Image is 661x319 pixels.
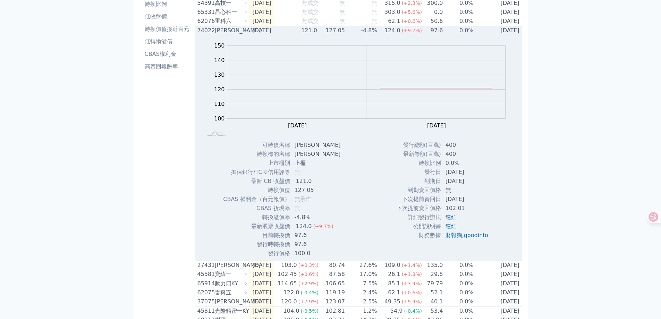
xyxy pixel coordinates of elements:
tspan: 140 [214,57,225,64]
td: 最新股票收盤價 [223,222,290,231]
td: 轉換價值 [223,186,290,195]
div: 124.0 [383,26,402,35]
div: 62075 [197,288,213,297]
span: (-0.4%) [404,308,422,314]
td: 擔保銀行/TCRI信用評等 [223,168,290,177]
div: [PERSON_NAME] [215,297,246,306]
span: (-0.5%) [300,308,319,314]
td: [DATE] [441,195,494,204]
td: 到期日 [396,177,441,186]
td: -4.8% [290,213,346,222]
a: 低收盤價 [142,11,192,22]
td: 97.6 [290,231,346,240]
span: (-0.4%) [300,290,319,295]
td: 0.0% [443,270,474,279]
span: (+7.9%) [298,299,319,304]
td: 下次提前賣回日 [396,195,441,204]
g: Chart [211,42,516,143]
td: [DATE] [441,177,494,186]
td: 財務數據 [396,231,441,240]
td: 0.0% [441,159,494,168]
div: 85.1 [387,279,402,288]
td: 100.0 [290,249,346,258]
div: 114.65 [276,279,298,288]
div: 65331 [197,8,213,16]
td: -4.8% [345,26,378,35]
div: 45811 [197,307,213,315]
td: 到期賣回價格 [396,186,441,195]
div: 光隆精密一KY [215,307,246,315]
tspan: 120 [214,86,225,93]
td: 詳細發行辦法 [396,213,441,222]
td: 52.1 [422,288,443,297]
td: [DATE] [249,288,274,297]
li: 低轉換溢價 [142,37,192,46]
td: -2.5% [345,297,378,307]
span: 無 [372,9,377,15]
td: 下次提前賣回價格 [396,204,441,213]
td: [DATE] [474,297,522,307]
td: 0.0 [422,8,443,17]
span: (+0.6%) [298,271,319,277]
div: 62.1 [387,288,402,297]
td: 上櫃 [290,159,346,168]
td: [PERSON_NAME] [290,141,346,150]
a: 連結 [446,223,457,229]
td: 400 [441,141,494,150]
span: (+9.7%) [402,28,422,33]
td: 目前轉換價 [223,231,290,240]
td: 0.0% [443,8,474,17]
td: 102.81 [319,307,345,316]
li: 高賣回報酬率 [142,62,192,71]
td: , [441,231,494,240]
td: 102.01 [441,204,494,213]
div: 74022 [197,26,213,35]
td: 發行價格 [223,249,290,258]
td: 轉換標的名稱 [223,150,290,159]
div: [PERSON_NAME] [215,26,246,35]
span: (+3.9%) [402,281,422,286]
span: 無 [339,18,345,24]
div: 65914 [197,279,213,288]
td: [DATE] [249,261,274,270]
td: 最新 CB 收盤價 [223,177,290,186]
div: 120.0 [280,297,298,306]
span: (+2.9%) [298,281,319,286]
td: [DATE] [474,17,522,26]
td: [DATE] [249,307,274,316]
td: 2.4% [345,288,378,297]
a: goodinfo [464,232,488,238]
li: 轉換價值接近百元 [142,25,192,33]
span: 無 [339,9,345,15]
td: 87.58 [319,270,345,279]
td: [DATE] [441,168,494,177]
td: 公開說明書 [396,222,441,231]
td: 53.4 [422,307,443,316]
div: 49.35 [383,297,402,306]
td: 123.07 [319,297,345,307]
div: 62.1 [387,17,402,25]
td: 80.74 [319,261,345,270]
td: CBAS 權利金（百元報價） [223,195,290,204]
tspan: [DATE] [288,122,307,129]
tspan: 150 [214,42,225,49]
td: [DATE] [474,26,522,35]
div: [PERSON_NAME] [215,261,246,269]
td: 400 [441,150,494,159]
td: 0.0% [443,261,474,270]
td: [DATE] [474,307,522,316]
tspan: 110 [214,101,225,107]
td: 40.1 [422,297,443,307]
td: 7.5% [345,279,378,288]
div: 動力四KY [215,279,246,288]
span: (+5.6%) [402,9,422,15]
td: 0.0% [443,26,474,35]
td: 27.6% [345,261,378,270]
span: 無 [295,205,300,211]
td: 97.6 [290,240,346,249]
td: [DATE] [249,17,274,26]
div: 121.0 [295,177,313,185]
span: (+2.3%) [402,0,422,6]
td: 127.05 [319,26,345,35]
td: [DATE] [474,279,522,288]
